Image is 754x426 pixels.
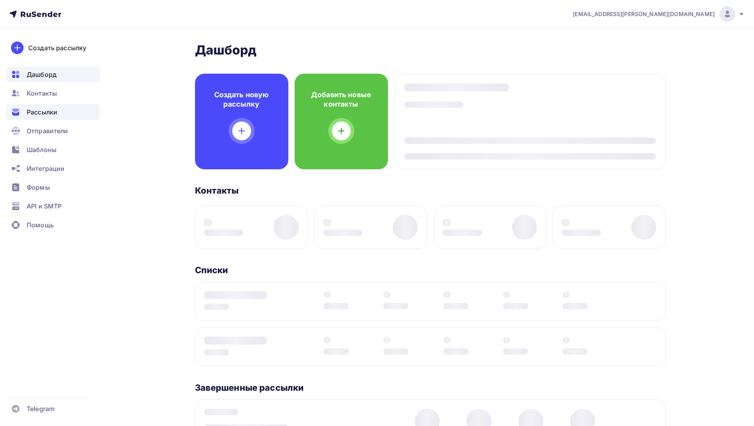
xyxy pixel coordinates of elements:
[27,164,64,173] span: Интеграции
[27,70,56,79] span: Дашборд
[28,43,86,53] div: Создать рассылку
[27,201,62,211] span: API и SMTP
[6,67,100,82] a: Дашборд
[6,142,100,158] a: Шаблоны
[195,265,228,276] h3: Списки
[6,179,100,195] a: Формы
[27,126,68,136] span: Отправители
[27,404,55,413] span: Telegram
[6,104,100,120] a: Рассылки
[27,183,50,192] span: Формы
[208,90,276,109] h4: Создать новую рассылку
[27,107,57,117] span: Рассылки
[27,220,54,230] span: Помощь
[195,185,239,196] h3: Контакты
[195,42,666,58] h2: Дашборд
[27,89,57,98] span: Контакты
[307,90,375,109] h4: Добавить новые контакты
[6,85,100,101] a: Контакты
[195,382,304,393] h3: Завершенные рассылки
[27,145,56,154] span: Шаблоны
[573,6,745,22] a: [EMAIL_ADDRESS][PERSON_NAME][DOMAIN_NAME]
[6,123,100,139] a: Отправители
[573,10,715,18] span: [EMAIL_ADDRESS][PERSON_NAME][DOMAIN_NAME]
